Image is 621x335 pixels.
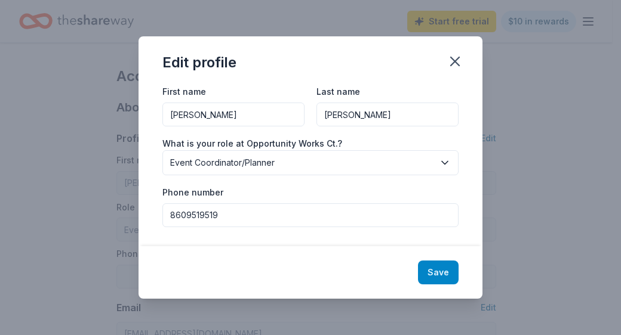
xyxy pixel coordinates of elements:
[170,156,434,170] span: Event Coordinator/Planner
[162,53,236,72] div: Edit profile
[162,150,459,175] button: Event Coordinator/Planner
[418,260,459,284] button: Save
[162,187,223,198] label: Phone number
[162,138,342,150] label: What is your role at Opportunity Works Ct.?
[316,86,360,98] label: Last name
[162,86,206,98] label: First name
